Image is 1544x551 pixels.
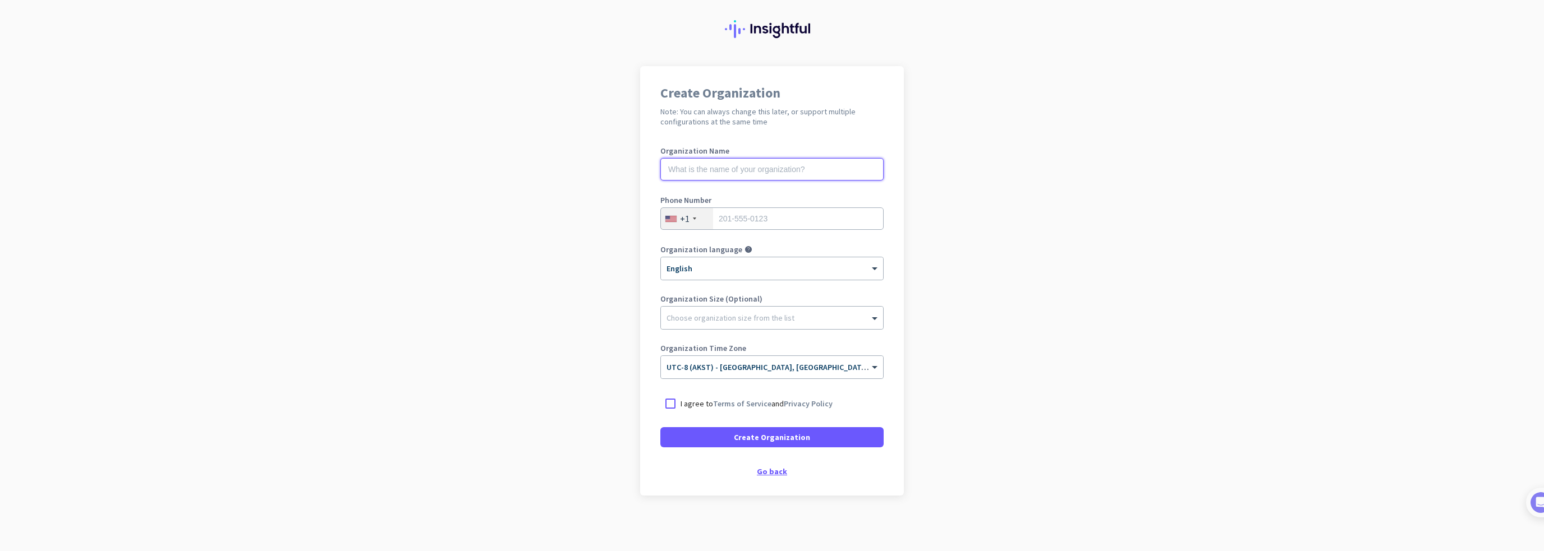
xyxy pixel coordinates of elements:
div: Go back [660,467,884,475]
i: help [745,246,752,253]
button: Create Organization [660,427,884,447]
label: Organization Time Zone [660,344,884,352]
input: 201-555-0123 [660,207,884,230]
a: Terms of Service [713,399,771,409]
img: Insightful [725,20,819,38]
span: Create Organization [734,432,810,443]
a: Privacy Policy [784,399,833,409]
h1: Create Organization [660,86,884,100]
h2: Note: You can always change this later, or support multiple configurations at the same time [660,107,884,127]
input: What is the name of your organization? [660,158,884,180]
label: Organization Name [660,147,884,155]
p: I agree to and [681,398,833,409]
label: Organization Size (Optional) [660,295,884,303]
div: +1 [680,213,690,224]
label: Organization language [660,246,742,253]
label: Phone Number [660,196,884,204]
